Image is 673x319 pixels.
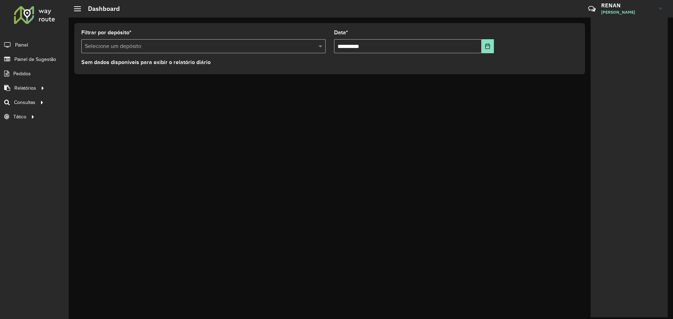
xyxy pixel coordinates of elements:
span: Consultas [14,99,35,106]
label: Data [334,28,348,37]
button: Choose Date [482,39,494,53]
h2: Dashboard [81,5,120,13]
span: Painel [15,41,28,49]
span: Tático [13,113,26,120]
span: [PERSON_NAME] [601,9,654,15]
span: Relatórios [14,84,36,92]
label: Sem dados disponíveis para exibir o relatório diário [81,58,211,67]
span: Pedidos [13,70,31,77]
span: Painel de Sugestão [14,56,56,63]
h3: RENAN [601,2,654,9]
label: Filtrar por depósito [81,28,131,37]
a: Contato Rápido [584,1,599,16]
